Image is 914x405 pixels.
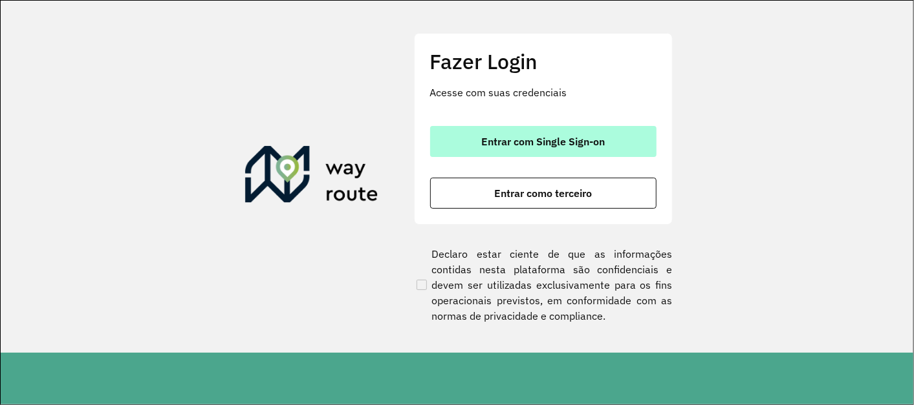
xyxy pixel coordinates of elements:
[430,85,657,100] p: Acesse com suas credenciais
[414,246,673,324] label: Declaro estar ciente de que as informações contidas nesta plataforma são confidenciais e devem se...
[494,188,592,198] span: Entrar como terceiro
[430,178,657,209] button: button
[245,146,378,208] img: Roteirizador AmbevTech
[481,136,605,147] span: Entrar com Single Sign-on
[430,49,657,74] h2: Fazer Login
[430,126,657,157] button: button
